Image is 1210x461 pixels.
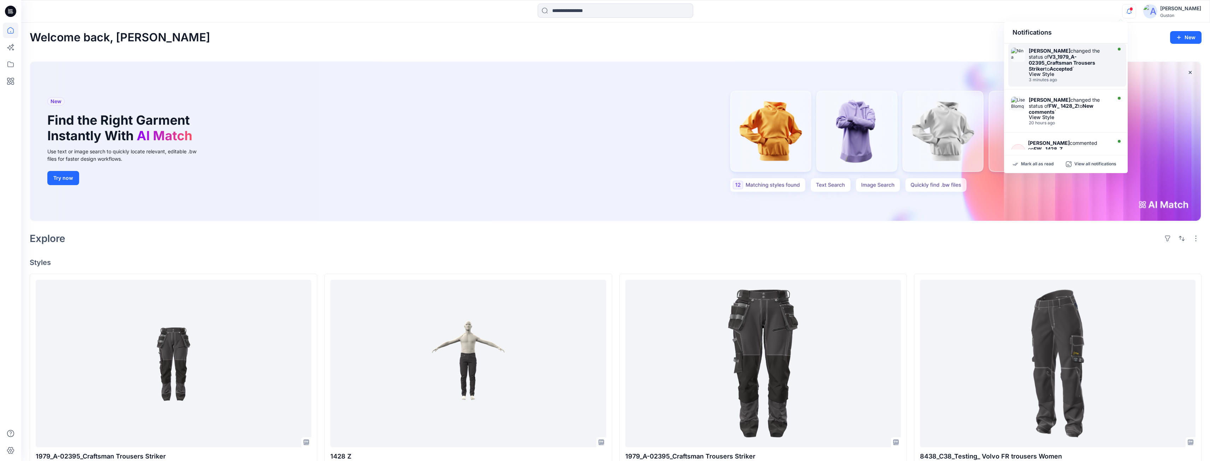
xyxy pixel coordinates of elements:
div: changed the status of to ` [1029,97,1110,115]
strong: FW_ 1428_Z [1049,103,1078,109]
img: Nina Moller [1011,48,1025,62]
span: New [51,97,61,106]
h4: Styles [30,258,1202,267]
a: 1979_A-02395_Craftsman Trousers Striker [36,280,311,448]
strong: FW_ 1428_Z [1034,146,1063,152]
strong: [PERSON_NAME] [1028,140,1070,146]
div: Tuesday, September 30, 2025 08:53 [1029,77,1110,82]
a: 1979_A-02395_Craftsman Trousers Striker [625,280,901,448]
a: 1428 Z [330,280,606,448]
button: New [1170,31,1202,44]
p: View all notifications [1074,161,1116,167]
div: View Style [1029,115,1110,120]
h1: Find the Right Garment Instantly With [47,113,196,143]
strong: V3_1979_A-02395_Craftsman Trousers Striker [1029,54,1095,72]
div: LB [1011,144,1025,158]
strong: New comments [1029,103,1093,115]
div: [PERSON_NAME] [1160,4,1201,13]
div: View Style [1029,72,1110,77]
p: Mark all as read [1021,161,1053,167]
div: Use text or image search to quickly locate relevant, editable .bw files for faster design workflows. [47,148,206,162]
button: Try now [47,171,79,185]
strong: [PERSON_NAME] [1029,97,1070,103]
h2: Explore [30,233,65,244]
img: avatar [1143,4,1157,18]
h2: Welcome back, [PERSON_NAME] [30,31,210,44]
span: AI Match [137,128,192,143]
strong: Accepted [1050,66,1073,72]
div: Monday, September 29, 2025 12:38 [1029,120,1110,125]
a: 8438_C38_Testing_ Volvo FR trousers Women [920,280,1196,448]
div: Guston [1160,13,1201,18]
img: Lise Blomqvist [1011,97,1025,111]
div: commented on [1028,140,1110,152]
strong: [PERSON_NAME] [1029,48,1070,54]
div: changed the status of to ` [1029,48,1110,72]
div: Notifications [1004,22,1128,43]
